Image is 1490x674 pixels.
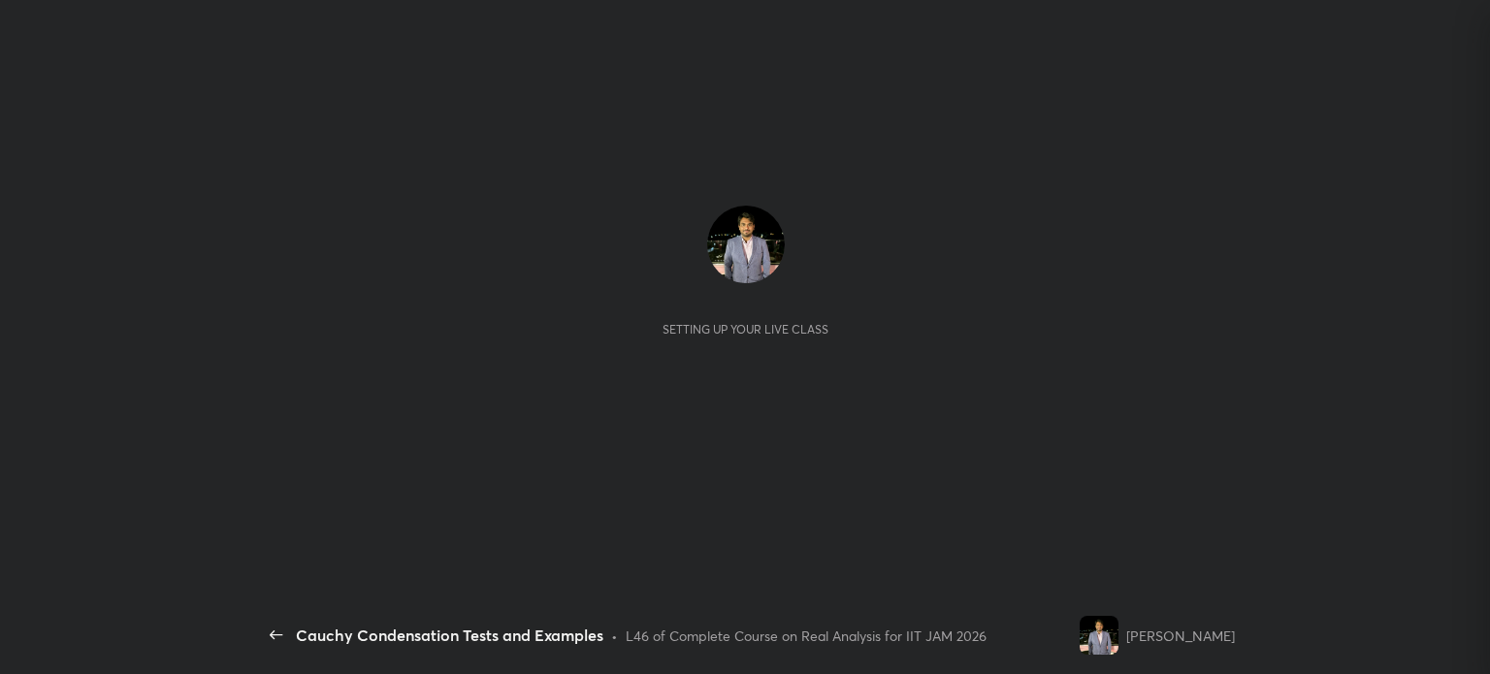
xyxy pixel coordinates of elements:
div: [PERSON_NAME] [1126,626,1235,646]
div: • [611,626,618,646]
img: 9689d3ed888646769c7969bc1f381e91.jpg [1080,616,1118,655]
div: L46 of Complete Course on Real Analysis for IIT JAM 2026 [626,626,987,646]
img: 9689d3ed888646769c7969bc1f381e91.jpg [707,206,785,283]
div: Cauchy Condensation Tests and Examples [296,624,603,647]
div: Setting up your live class [663,322,828,337]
